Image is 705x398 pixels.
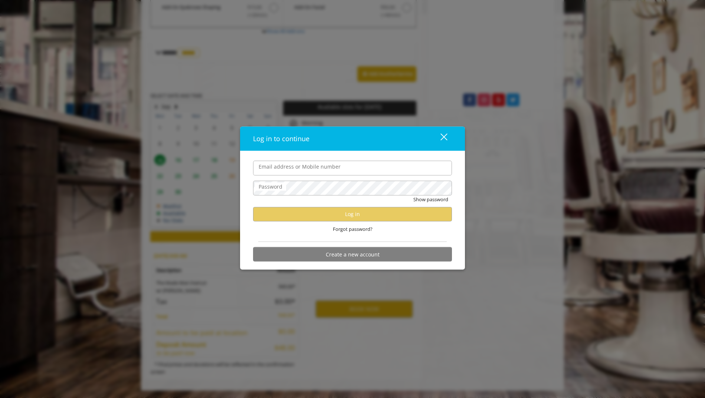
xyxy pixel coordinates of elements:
[253,134,309,143] span: Log in to continue
[253,207,452,221] button: Log in
[255,162,344,170] label: Email address or Mobile number
[333,225,373,233] span: Forgot password?
[413,195,448,203] button: Show password
[255,182,286,190] label: Password
[427,131,452,146] button: close dialog
[253,180,452,195] input: Password
[253,247,452,262] button: Create a new account
[253,160,452,175] input: Email address or Mobile number
[432,133,447,144] div: close dialog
